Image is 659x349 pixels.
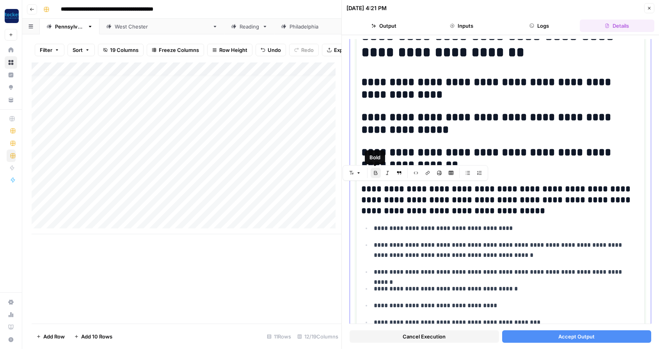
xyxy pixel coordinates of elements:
[5,9,19,23] img: Rocket Pilots Logo
[5,44,17,56] a: Home
[115,23,209,30] div: [GEOGRAPHIC_DATA][PERSON_NAME]
[346,20,421,32] button: Output
[346,4,387,12] div: [DATE] 4:21 PM
[240,23,259,30] div: Reading
[110,46,139,54] span: 19 Columns
[294,330,341,343] div: 12/19 Columns
[558,333,595,340] span: Accept Output
[5,333,17,346] button: Help + Support
[73,46,83,54] span: Sort
[32,330,69,343] button: Add Row
[502,20,577,32] button: Logs
[403,333,446,340] span: Cancel Execution
[5,94,17,106] a: Your Data
[5,69,17,81] a: Insights
[334,46,362,54] span: Export CSV
[40,46,52,54] span: Filter
[5,81,17,94] a: Opportunities
[264,330,294,343] div: 11 Rows
[5,308,17,321] a: Usage
[98,44,144,56] button: 19 Columns
[159,46,199,54] span: Freeze Columns
[81,333,112,340] span: Add 10 Rows
[5,321,17,333] a: Learning Hub
[67,44,95,56] button: Sort
[69,330,117,343] button: Add 10 Rows
[580,20,654,32] button: Details
[99,19,224,34] a: [GEOGRAPHIC_DATA][PERSON_NAME]
[322,44,367,56] button: Export CSV
[424,20,499,32] button: Inputs
[219,46,247,54] span: Row Height
[256,44,286,56] button: Undo
[224,19,274,34] a: Reading
[502,330,652,343] button: Accept Output
[40,19,99,34] a: [US_STATE]
[268,46,281,54] span: Undo
[290,23,342,30] div: [GEOGRAPHIC_DATA]
[301,46,314,54] span: Redo
[147,44,204,56] button: Freeze Columns
[207,44,252,56] button: Row Height
[5,296,17,308] a: Settings
[55,23,84,30] div: [US_STATE]
[35,44,64,56] button: Filter
[274,19,357,34] a: [GEOGRAPHIC_DATA]
[5,6,17,26] button: Workspace: Rocket Pilots
[43,333,65,340] span: Add Row
[289,44,319,56] button: Redo
[350,330,499,343] button: Cancel Execution
[5,56,17,69] a: Browse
